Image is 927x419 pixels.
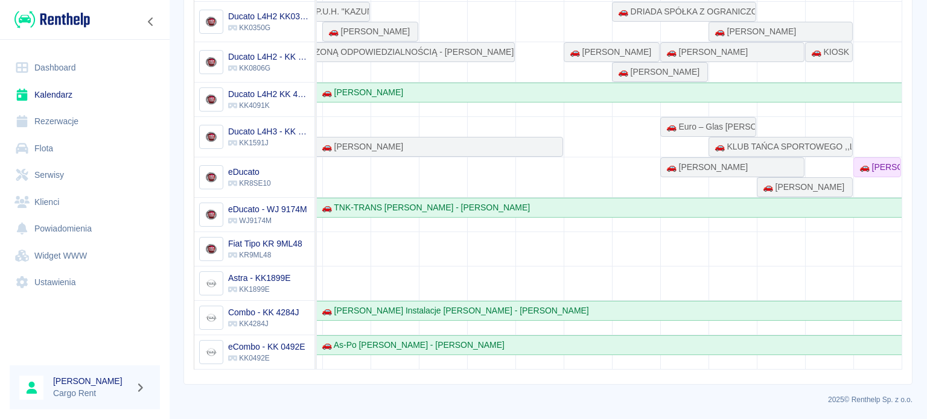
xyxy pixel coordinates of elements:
div: 🚗 KIOSK RUCHU - STUDIO PILATES [PERSON_NAME] - [PERSON_NAME] [806,46,852,58]
p: KK0492E [228,353,305,364]
img: Image [201,168,221,187]
p: KK1591J [228,137,310,148]
p: KK0350G [228,22,310,33]
h6: Ducato L4H2 KK0350G [228,10,310,22]
div: 🚗 As-Po [PERSON_NAME] - [PERSON_NAME] [317,339,505,351]
h6: Combo - KK 4284J [228,306,299,318]
h6: Fiat Tipo KR 9ML48 [228,238,302,250]
h6: Ducato L4H2 KK 4091K [228,88,310,100]
div: 🚗 [PERSON_NAME] [710,25,796,38]
div: 🚗 BEST-WIN SPÓŁKA Z OGRANICZONĄ ODPOWIEDZIALNOŚCIĄ - [PERSON_NAME] [173,46,514,58]
img: Image [201,90,221,110]
a: Widget WWW [10,242,160,269]
img: Image [201,239,221,259]
h6: eDucato [228,166,271,178]
img: Image [201,12,221,32]
a: Powiadomienia [10,215,160,242]
div: 🚗 [PERSON_NAME] [317,140,403,153]
h6: Ducato L4H2 - KK 0806G [228,51,310,63]
div: 🚗 [PERSON_NAME] [565,46,651,58]
button: Zwiń nawigację [142,14,160,30]
div: 🚗 [PERSON_NAME] [661,46,748,58]
div: 🚗 DRIADA SPÓŁKA Z OGRANICZONĄ ODPOWIEDZIALNOŚCIĄ - [PERSON_NAME] [613,5,755,18]
img: Image [201,274,221,294]
img: Image [201,127,221,147]
a: Rezerwacje [10,108,160,135]
img: Image [201,342,221,362]
div: 🚗 Euro – Glas [PERSON_NAME] Noga S.J - [PERSON_NAME] [661,121,755,133]
a: Flota [10,135,160,162]
div: 🚗 [PERSON_NAME] [855,161,900,174]
h6: [PERSON_NAME] [53,375,130,387]
img: Renthelp logo [14,10,90,30]
div: 🚗 [PERSON_NAME] [661,161,748,174]
div: 🚗 [PERSON_NAME] [613,66,699,78]
h6: eCombo - KK 0492E [228,341,305,353]
a: Kalendarz [10,81,160,109]
p: Cargo Rent [53,387,130,400]
p: KK4284J [228,318,299,329]
p: KR9ML48 [228,250,302,260]
div: 🚗 [PERSON_NAME] [317,86,403,99]
a: Dashboard [10,54,160,81]
img: Image [201,308,221,328]
img: Image [201,52,221,72]
img: Image [201,205,221,225]
p: KK4091K [228,100,310,111]
p: WJ9174M [228,215,307,226]
a: Renthelp logo [10,10,90,30]
a: Klienci [10,189,160,216]
div: 🚗 TNK-TRANS [PERSON_NAME] - [PERSON_NAME] [317,201,530,214]
a: Ustawienia [10,269,160,296]
p: KK1899E [228,284,291,295]
a: Serwisy [10,162,160,189]
p: KR8SE10 [228,178,271,189]
p: 2025 © Renthelp Sp. z o.o. [183,394,913,405]
div: 🚗 KLUB TAŃCA SPORTOWEGO ,,LIDERKI'' - [PERSON_NAME] [710,140,852,153]
p: KK0806G [228,63,310,74]
div: 🚗 [PERSON_NAME] Instalacje [PERSON_NAME] - [PERSON_NAME] [317,304,589,317]
h6: Ducato L4H3 - KK 1591J [228,125,310,137]
h6: Astra - KK1899E [228,272,291,284]
h6: eDucato - WJ 9174M [228,203,307,215]
div: 🚗 [PERSON_NAME] [758,181,844,194]
div: 🚗 [PERSON_NAME] [323,25,410,38]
